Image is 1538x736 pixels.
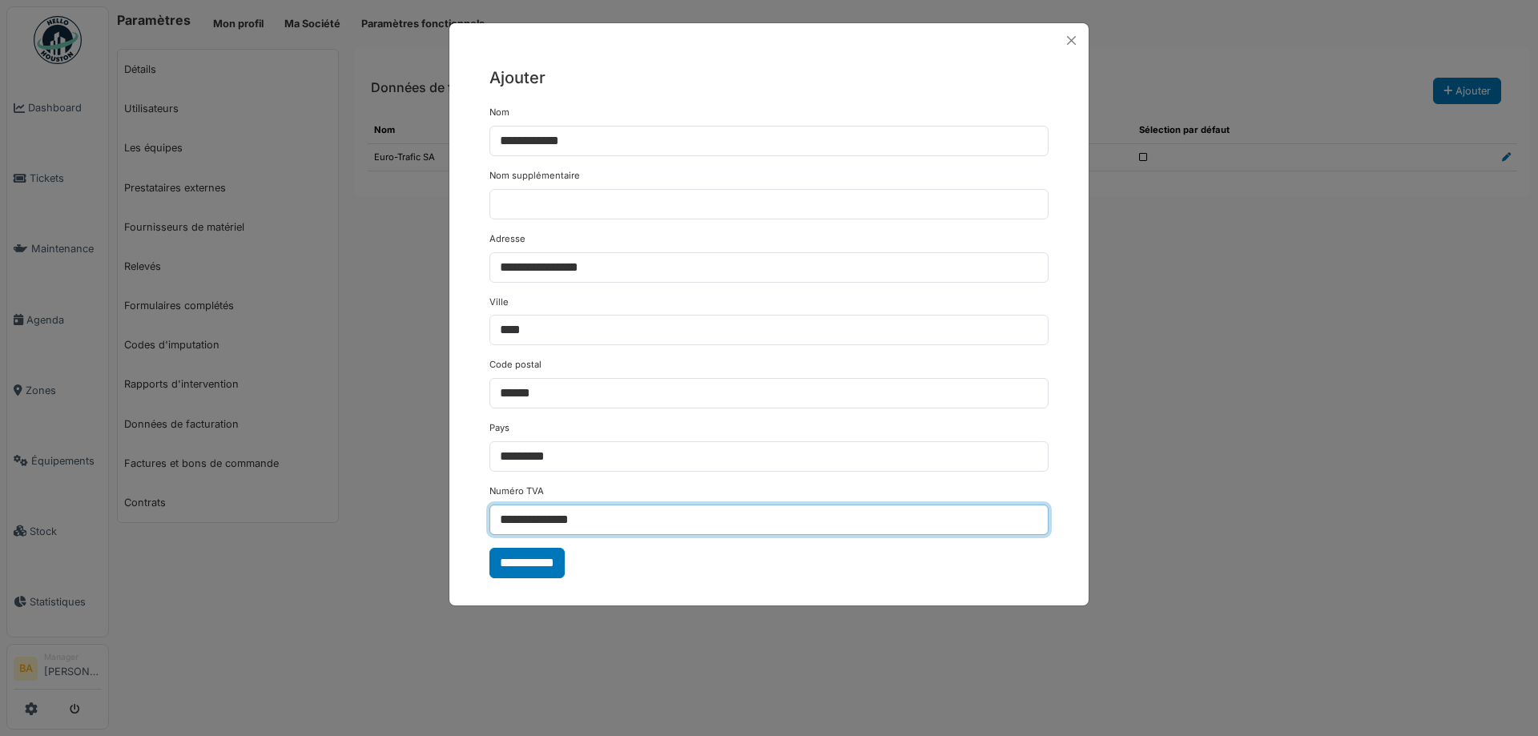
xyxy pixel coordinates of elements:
button: Close [1061,30,1082,51]
label: Pays [489,421,509,435]
h5: Ajouter [489,66,1049,90]
label: Ville [489,296,509,309]
label: Numéro TVA [489,485,544,498]
label: Nom [489,106,509,119]
label: Nom supplémentaire [489,169,580,183]
label: Code postal [489,358,542,372]
label: Adresse [489,232,525,246]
